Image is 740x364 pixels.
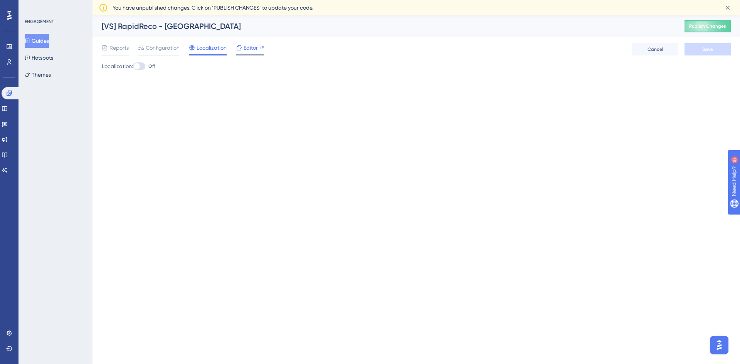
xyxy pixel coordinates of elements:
span: Save [702,46,713,52]
span: Localization [197,43,227,52]
span: Configuration [146,43,180,52]
div: [VS] RapidReco - [GEOGRAPHIC_DATA] [102,21,665,32]
button: Save [684,43,731,55]
span: Cancel [647,46,663,52]
iframe: UserGuiding AI Assistant Launcher [708,334,731,357]
div: 9+ [52,4,57,10]
span: Publish Changes [689,23,726,29]
button: Guides [25,34,49,48]
button: Hotspots [25,51,53,65]
span: You have unpublished changes. Click on ‘PUBLISH CHANGES’ to update your code. [113,3,313,12]
span: Off [148,63,155,69]
div: ENGAGEMENT [25,18,54,25]
button: Themes [25,68,51,82]
span: Editor [244,43,258,52]
div: Localization: [102,62,731,71]
button: Cancel [632,43,678,55]
button: Publish Changes [684,20,731,32]
span: Need Help? [18,2,48,11]
span: Reports [109,43,129,52]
